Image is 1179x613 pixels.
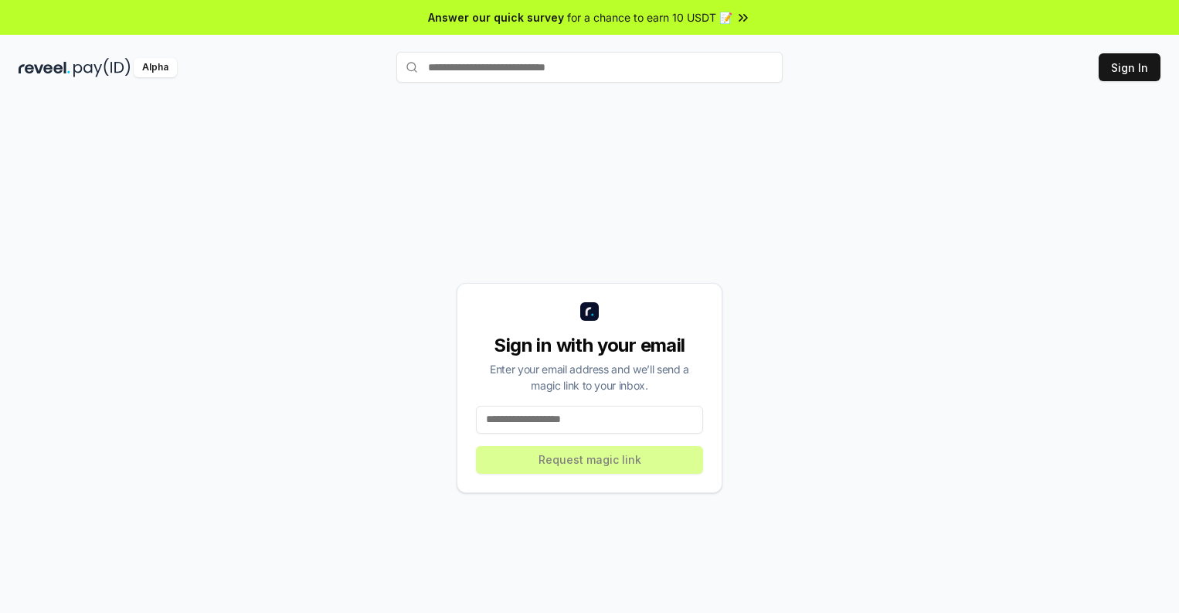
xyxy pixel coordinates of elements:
[19,58,70,77] img: reveel_dark
[567,9,732,26] span: for a chance to earn 10 USDT 📝
[134,58,177,77] div: Alpha
[428,9,564,26] span: Answer our quick survey
[580,302,599,321] img: logo_small
[1099,53,1160,81] button: Sign In
[73,58,131,77] img: pay_id
[476,361,703,393] div: Enter your email address and we’ll send a magic link to your inbox.
[476,333,703,358] div: Sign in with your email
